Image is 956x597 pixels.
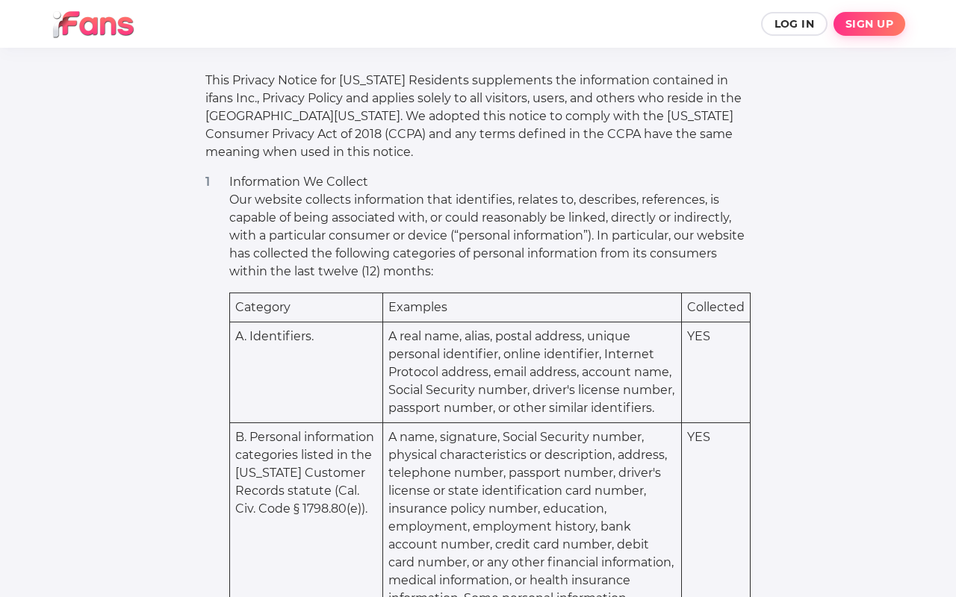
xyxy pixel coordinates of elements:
button: Sign up [834,12,905,36]
span: A real name, alias, postal address, unique personal identifier, online identifier, Internet Proto... [388,329,674,415]
button: Log In [761,12,828,36]
p: Our website collects information that identifies, relates to, describes, references, is capable o... [229,191,751,281]
span: B. Personal information categories listed in the [US_STATE] Customer Records statute (Cal. Civ. C... [235,430,374,516]
p: This Privacy Notice for [US_STATE] Residents supplements the information contained in ifans Inc.,... [205,72,751,161]
span: Category [235,300,291,314]
span: Sign up [845,17,893,31]
span: Collected [687,300,745,314]
span: YES [687,329,710,343]
span: Examples [388,300,447,314]
span: Log In [775,17,815,31]
span: YES [687,430,710,444]
span: A. Identifiers. [235,329,314,343]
